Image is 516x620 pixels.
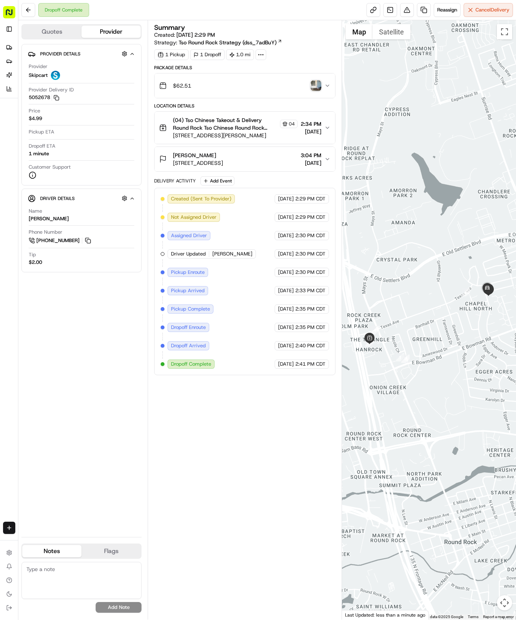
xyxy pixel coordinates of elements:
span: 2:40 PM CDT [295,342,326,349]
span: [DATE] [278,195,294,202]
span: 2:29 PM CDT [295,195,326,202]
span: Pickup ETA [29,129,54,135]
button: Add Event [200,176,234,186]
span: Name [29,208,42,215]
span: 2:30 PM CDT [295,251,326,257]
span: Cancel Delivery [475,7,509,13]
span: Driver Details [40,195,75,202]
span: [DATE] [278,324,294,331]
button: Provider [81,26,141,38]
span: Price [29,107,40,114]
span: Dropoff Enroute [171,324,206,331]
img: Google [344,610,369,620]
button: CancelDelivery [464,3,513,17]
div: 1 [396,353,404,361]
span: 2:34 PM [301,120,321,128]
div: Last Updated: less than a minute ago [342,610,429,620]
div: Package Details [154,65,335,71]
span: [DATE] [278,232,294,239]
span: Not Assigned Driver [171,214,216,221]
button: Notes [22,545,81,557]
span: 2:35 PM CDT [295,324,326,331]
button: (04) Tso Chinese Takeout & Delivery Round Rock Tso Chinese Round Rock Manager04[STREET_ADDRESS][P... [155,112,335,144]
span: Skipcart [29,72,48,79]
img: profile_skipcart_partner.png [51,71,60,80]
a: Open this area in Google Maps (opens a new window) [344,610,369,620]
button: Reassign [434,3,461,17]
span: 2:30 PM CDT [295,269,326,276]
span: [DATE] [278,287,294,294]
span: Reassign [437,7,457,13]
span: Map data ©2025 Google [422,615,463,619]
a: Report a map error [483,615,514,619]
div: 1 Pickup [154,49,189,60]
span: [DATE] 2:29 PM [176,31,215,38]
div: 1 minute [29,150,49,157]
a: Terms (opens in new tab) [468,615,479,619]
div: Strategy: [154,39,282,46]
div: Delivery Activity [154,178,196,184]
img: photo_proof_of_delivery image [311,80,321,91]
button: Toggle fullscreen view [497,24,512,39]
span: [DATE] [278,306,294,312]
a: Tso Round Rock Strategy (dss_7adBuY) [179,39,282,46]
button: Show satellite imagery [373,24,410,39]
span: [STREET_ADDRESS] [173,159,223,167]
button: Quotes [22,26,81,38]
span: [DATE] [301,128,321,135]
span: [DATE] [278,361,294,368]
div: 4 [371,326,379,334]
button: Show street map [346,24,373,39]
div: 1 Dropoff [190,49,225,60]
span: 2:30 PM CDT [295,232,326,239]
div: 2 [401,355,410,363]
span: [PHONE_NUMBER] [36,237,80,244]
h3: Summary [154,24,185,31]
span: 3:04 PM [301,151,321,159]
span: Driver Updated [171,251,206,257]
div: 5 [462,288,470,296]
span: [DATE] [278,214,294,221]
span: 2:41 PM CDT [295,361,326,368]
span: 2:35 PM CDT [295,306,326,312]
span: Pickup Complete [171,306,210,312]
span: [DATE] [301,159,321,167]
button: $62.51photo_proof_of_delivery image [155,73,335,98]
span: Provider [29,63,47,70]
span: Phone Number [29,229,62,236]
span: $62.51 [173,82,191,90]
button: Flags [81,545,141,557]
span: Dropoff Arrived [171,342,206,349]
span: Provider Details [40,51,80,57]
a: [PHONE_NUMBER] [29,236,92,245]
span: Dropoff ETA [29,143,55,150]
span: [DATE] [278,251,294,257]
span: Assigned Driver [171,232,207,239]
span: [PERSON_NAME] [212,251,252,257]
span: (04) Tso Chinese Takeout & Delivery Round Rock Tso Chinese Round Rock Manager [173,116,278,132]
span: Created: [154,31,215,39]
div: 3 [365,338,374,347]
button: Driver Details [28,192,135,205]
span: Provider Delivery ID [29,86,74,93]
span: 2:29 PM CDT [295,214,326,221]
button: Provider Details [28,47,135,60]
span: Dropoff Complete [171,361,211,368]
span: 04 [289,121,295,127]
div: 1.0 mi [226,49,254,60]
span: Pickup Enroute [171,269,205,276]
span: [DATE] [278,342,294,349]
button: Map camera controls [497,595,512,610]
div: [PERSON_NAME] [29,215,69,222]
div: Location Details [154,103,335,109]
span: Customer Support [29,164,71,171]
button: [PERSON_NAME][STREET_ADDRESS]3:04 PM[DATE] [155,147,335,171]
span: Pickup Arrived [171,287,205,294]
span: Created (Sent To Provider) [171,195,231,202]
span: $4.99 [29,115,42,122]
span: [DATE] [278,269,294,276]
span: Tip [29,251,36,258]
span: Tso Round Rock Strategy (dss_7adBuY) [179,39,277,46]
div: $2.00 [29,259,42,266]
